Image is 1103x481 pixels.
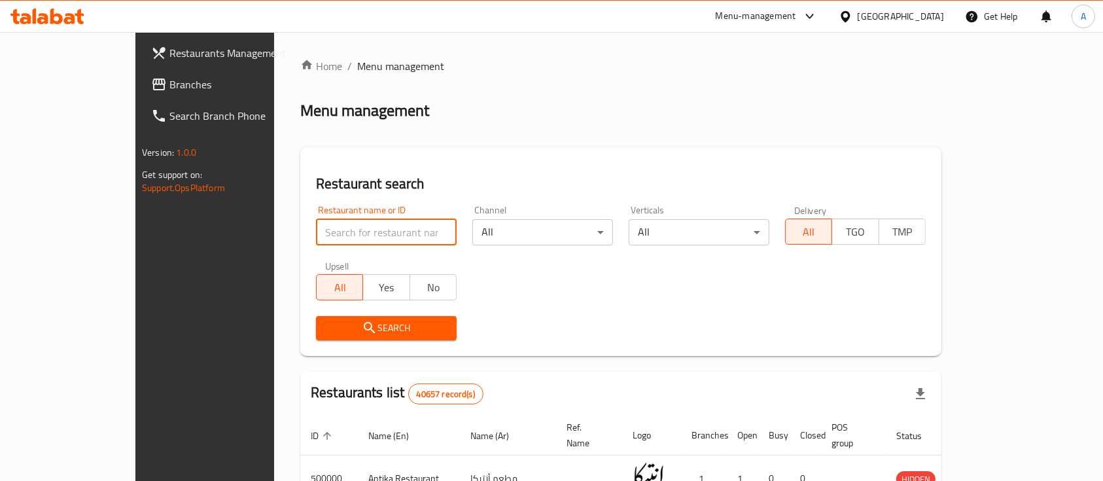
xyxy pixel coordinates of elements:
label: Delivery [794,205,827,215]
span: POS group [832,419,870,451]
button: All [785,219,832,245]
div: Export file [905,378,936,410]
button: No [410,274,457,300]
span: Name (Ar) [470,428,526,444]
th: Open [727,416,758,455]
span: All [791,223,827,241]
span: Get support on: [142,166,202,183]
a: Restaurants Management [141,37,320,69]
th: Branches [681,416,727,455]
span: Restaurants Management [169,45,309,61]
div: Menu-management [716,9,796,24]
a: Search Branch Phone [141,100,320,132]
h2: Menu management [300,100,429,121]
span: Menu management [357,58,444,74]
button: Yes [362,274,410,300]
span: Yes [368,278,404,297]
div: All [629,219,769,245]
span: Ref. Name [567,419,606,451]
span: TGO [837,223,873,241]
h2: Restaurants list [311,383,483,404]
th: Closed [790,416,821,455]
button: TMP [879,219,926,245]
li: / [347,58,352,74]
span: Search [326,320,446,336]
span: 40657 record(s) [409,388,483,401]
span: Name (En) [368,428,426,444]
label: Upsell [325,261,349,270]
th: Busy [758,416,790,455]
div: All [472,219,613,245]
h2: Restaurant search [316,174,926,194]
span: Branches [169,77,309,92]
span: Status [896,428,939,444]
button: All [316,274,363,300]
span: TMP [884,223,920,241]
th: Logo [622,416,681,455]
input: Search for restaurant name or ID.. [316,219,457,245]
nav: breadcrumb [300,58,941,74]
span: 1.0.0 [176,144,196,161]
span: Version: [142,144,174,161]
span: All [322,278,358,297]
a: Branches [141,69,320,100]
div: [GEOGRAPHIC_DATA] [858,9,944,24]
a: Support.OpsPlatform [142,179,225,196]
span: No [415,278,451,297]
span: ID [311,428,336,444]
span: A [1081,9,1086,24]
button: Search [316,316,457,340]
button: TGO [832,219,879,245]
a: Home [300,58,342,74]
span: Search Branch Phone [169,108,309,124]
